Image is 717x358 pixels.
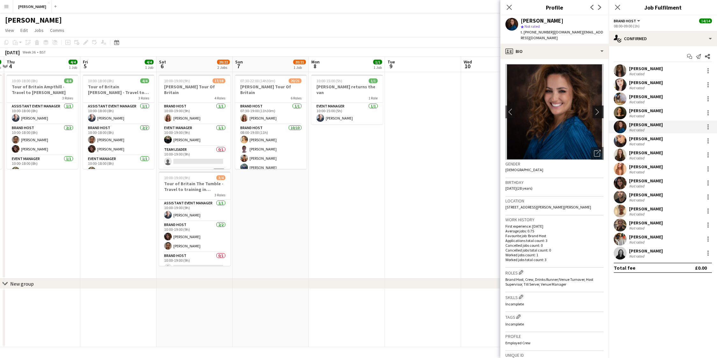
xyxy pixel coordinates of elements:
[629,85,646,90] div: Not rated
[83,75,154,169] div: 10:00-18:00 (8h)4/4Tour of Britain [PERSON_NAME] - Travel to The Tumble/[GEOGRAPHIC_DATA]3 RolesA...
[521,18,563,24] div: [PERSON_NAME]
[505,161,604,167] h3: Gender
[629,142,646,146] div: Not rated
[505,248,604,252] p: Cancelled jobs total count: 0
[159,146,230,168] app-card-role: Team Leader0/110:00-19:00 (9h)
[159,84,230,95] h3: [PERSON_NAME] Tour Of Britain
[5,27,14,33] span: View
[234,62,243,70] span: 7
[629,94,663,99] div: [PERSON_NAME]
[629,156,646,160] div: Not rated
[609,3,717,11] h3: Job Fulfilment
[235,59,243,65] span: Sun
[505,167,543,172] span: [DEMOGRAPHIC_DATA]
[140,78,149,83] span: 4/4
[12,78,38,83] span: 10:00-18:00 (8h)
[505,229,604,233] p: Average jobs: 0.75
[159,75,230,169] div: 10:00-19:00 (9h)17/18[PERSON_NAME] Tour Of Britain4 RolesBrand Host1/110:00-19:00 (9h)[PERSON_NAM...
[159,200,230,221] app-card-role: Assistant Event Manager1/110:00-19:00 (9h)[PERSON_NAME]
[629,240,646,245] div: Not rated
[629,178,663,184] div: [PERSON_NAME]
[69,60,77,64] span: 4/4
[10,281,34,287] div: New group
[505,340,604,345] p: Employed Crew
[629,206,663,212] div: [PERSON_NAME]
[3,26,17,34] a: View
[7,84,78,95] h3: Tour of Britain Ampthill - Travel to [PERSON_NAME]
[83,124,154,155] app-card-role: Brand Host2/210:00-18:00 (8h)[PERSON_NAME][PERSON_NAME]
[159,172,230,266] div: 10:00-19:00 (9h)3/4Tour of Britain The Tumble - Travel to training in [GEOGRAPHIC_DATA]3 RolesAss...
[629,66,663,71] div: [PERSON_NAME]
[505,333,604,339] h3: Profile
[62,96,73,100] span: 3 Roles
[463,62,472,70] span: 10
[293,60,306,64] span: 20/21
[50,27,64,33] span: Comms
[505,198,604,204] h3: Location
[505,269,604,276] h3: Roles
[20,27,28,33] span: Edit
[614,18,636,23] span: Brand Host
[32,26,46,34] a: Jobs
[145,60,154,64] span: 4/4
[82,62,88,70] span: 5
[629,220,663,226] div: [PERSON_NAME]
[7,75,78,169] app-job-card: 10:00-18:00 (8h)4/4Tour of Britain Ampthill - Travel to [PERSON_NAME]3 RolesAssistant Event Manag...
[629,122,663,128] div: [PERSON_NAME]
[7,155,78,177] app-card-role: Event Manager1/110:00-18:00 (8h)[PERSON_NAME]
[158,62,166,70] span: 6
[614,24,712,28] div: 08:00-09:00 (1h)
[629,80,663,85] div: [PERSON_NAME]
[505,238,604,243] p: Applications total count: 3
[387,59,395,65] span: Tue
[464,59,472,65] span: Wed
[629,170,646,174] div: Not rated
[629,248,663,254] div: [PERSON_NAME]
[629,234,663,240] div: [PERSON_NAME]
[505,294,604,300] h3: Skills
[591,147,604,160] div: Open photos pop-in
[7,103,78,124] app-card-role: Assistant Event Manager1/110:00-18:00 (8h)[PERSON_NAME]
[505,277,593,287] span: Brand Host, Crew, Drinks Runner/Venue Turnover, Host Supervisor, Till Server, Venue Manager
[47,26,67,34] a: Comms
[505,243,604,248] p: Cancelled jobs count: 0
[505,252,604,257] p: Worked jobs count: 1
[629,192,663,198] div: [PERSON_NAME]
[83,59,88,65] span: Fri
[164,78,190,83] span: 10:00-19:00 (9h)
[5,49,20,55] div: [DATE]
[240,78,275,83] span: 07:30-22:00 (14h30m)
[316,78,342,83] span: 10:00-15:00 (5h)
[40,50,46,55] div: BST
[214,193,225,197] span: 3 Roles
[505,233,604,238] p: Favourite job: Brand Host
[145,65,153,70] div: 1 Job
[629,198,646,202] div: Not rated
[159,252,230,274] app-card-role: Brand Host0/110:00-19:00 (9h)
[18,26,30,34] a: Edit
[629,254,646,259] div: Not rated
[525,24,540,29] span: Not rated
[629,71,646,76] div: Not rated
[505,352,604,358] h3: Unique ID
[629,184,646,188] div: Not rated
[13,0,52,13] button: [PERSON_NAME]
[629,164,663,170] div: [PERSON_NAME]
[88,78,114,83] span: 10:00-18:00 (8h)
[69,65,77,70] div: 1 Job
[214,96,225,100] span: 4 Roles
[235,103,307,124] app-card-role: Brand Host1/107:30-19:00 (11h30m)[PERSON_NAME]
[387,62,395,70] span: 9
[505,322,604,326] p: Incomplete
[695,265,707,271] div: £0.00
[159,221,230,252] app-card-role: Brand Host2/210:00-19:00 (9h)[PERSON_NAME][PERSON_NAME]
[83,84,154,95] h3: Tour of Britain [PERSON_NAME] - Travel to The Tumble/[GEOGRAPHIC_DATA]
[7,124,78,155] app-card-role: Brand Host2/210:00-18:00 (8h)[PERSON_NAME][PERSON_NAME]
[213,78,225,83] span: 17/18
[83,103,154,124] app-card-role: Assistant Event Manager1/110:00-18:00 (8h)[PERSON_NAME]
[216,175,225,180] span: 3/4
[505,217,604,223] h3: Work history
[291,96,301,100] span: 6 Roles
[164,175,190,180] span: 10:00-19:00 (9h)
